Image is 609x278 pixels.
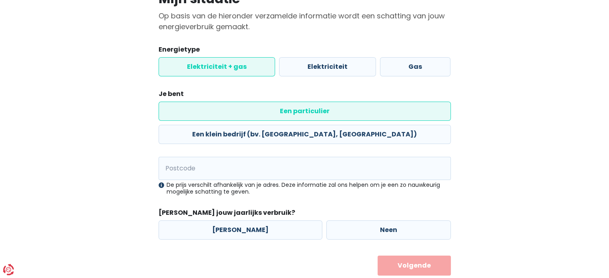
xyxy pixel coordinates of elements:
[380,57,450,76] label: Gas
[378,256,451,276] button: Volgende
[326,220,451,240] label: Neen
[159,220,322,240] label: [PERSON_NAME]
[279,57,376,76] label: Elektriciteit
[159,182,451,195] div: De prijs verschilt afhankelijk van je adres. Deze informatie zal ons helpen om je een zo nauwkeur...
[159,89,451,102] legend: Je bent
[159,10,451,32] p: Op basis van de hieronder verzamelde informatie wordt een schatting van jouw energieverbruik gema...
[159,208,451,220] legend: [PERSON_NAME] jouw jaarlijks verbruik?
[159,57,275,76] label: Elektriciteit + gas
[159,102,451,121] label: Een particulier
[159,157,451,180] input: 1000
[159,45,451,57] legend: Energietype
[159,125,451,144] label: Een klein bedrijf (bv. [GEOGRAPHIC_DATA], [GEOGRAPHIC_DATA])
